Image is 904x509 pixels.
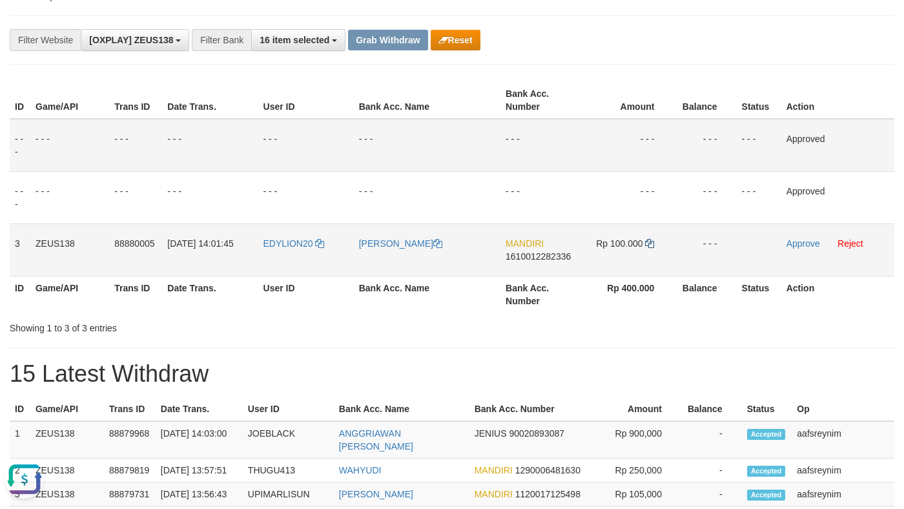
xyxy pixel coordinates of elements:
td: Rp 250,000 [593,459,681,483]
th: User ID [258,82,354,119]
a: Reject [837,238,863,249]
th: ID [10,276,30,313]
td: [DATE] 13:57:51 [156,459,243,483]
span: Accepted [747,429,786,440]
th: Bank Acc. Number [500,276,580,313]
td: JOEBLACK [243,421,334,459]
th: Op [792,397,894,421]
td: 88879731 [104,483,156,506]
button: [OXPLAY] ZEUS138 [81,29,189,51]
h1: 15 Latest Withdraw [10,361,894,387]
td: - - - [673,119,736,172]
th: Action [781,276,894,313]
th: ID [10,397,30,421]
td: aafsreynim [792,459,894,483]
span: 88880005 [114,238,154,249]
th: Amount [593,397,681,421]
th: Balance [681,397,742,421]
td: ZEUS138 [30,421,104,459]
th: Balance [673,276,736,313]
div: Showing 1 to 3 of 3 entries [10,317,367,335]
td: - - - [737,119,781,172]
td: ZEUS138 [30,483,104,506]
th: Bank Acc. Name [354,276,500,313]
a: Copy 100000 to clipboard [645,238,654,249]
td: - - - [737,171,781,223]
th: ID [10,82,30,119]
span: Accepted [747,490,786,501]
a: [PERSON_NAME] [339,489,413,499]
td: Approved [781,119,894,172]
th: Rp 400.000 [580,276,673,313]
td: - - - [673,171,736,223]
span: Accepted [747,466,786,477]
td: [DATE] 13:56:43 [156,483,243,506]
th: Trans ID [104,397,156,421]
span: MANDIRI [475,489,513,499]
td: - [681,421,742,459]
button: 16 item selected [251,29,345,51]
a: ANGGRIAWAN [PERSON_NAME] [339,428,413,452]
td: - - - [30,119,109,172]
th: Bank Acc. Name [334,397,469,421]
td: - - - [109,171,162,223]
a: WAHYUDI [339,465,382,475]
td: 88879819 [104,459,156,483]
td: [DATE] 14:03:00 [156,421,243,459]
span: Copy 1120017125498 to clipboard [515,489,580,499]
td: Rp 105,000 [593,483,681,506]
td: ZEUS138 [30,459,104,483]
th: User ID [258,276,354,313]
td: - - - [354,171,500,223]
div: Filter Website [10,29,81,51]
td: - [681,459,742,483]
td: - - - [673,223,736,276]
th: Date Trans. [156,397,243,421]
th: Status [742,397,792,421]
span: Rp 100.000 [596,238,642,249]
button: Grab Withdraw [348,30,427,50]
th: User ID [243,397,334,421]
span: JENIUS [475,428,507,439]
td: - - - [500,171,580,223]
span: [DATE] 14:01:45 [167,238,233,249]
td: ZEUS138 [30,223,109,276]
td: - - - [162,171,258,223]
th: Game/API [30,397,104,421]
button: Reset [431,30,480,50]
td: - [681,483,742,506]
td: - - - [10,119,30,172]
button: Open LiveChat chat widget [5,5,44,44]
td: - - - [580,119,673,172]
td: UPIMARLISUN [243,483,334,506]
td: 1 [10,421,30,459]
th: Status [737,276,781,313]
th: Amount [580,82,673,119]
th: Date Trans. [162,276,258,313]
a: Approve [786,238,820,249]
td: Approved [781,171,894,223]
td: - - - [162,119,258,172]
td: aafsreynim [792,421,894,459]
span: MANDIRI [475,465,513,475]
span: MANDIRI [506,238,544,249]
td: - - - [109,119,162,172]
td: THUGU413 [243,459,334,483]
td: - - - [258,171,354,223]
td: - - - [258,119,354,172]
span: Copy 1290006481630 to clipboard [515,465,580,475]
td: - - - [580,171,673,223]
div: Filter Bank [192,29,251,51]
th: Bank Acc. Number [469,397,593,421]
th: Balance [673,82,736,119]
span: EDYLION20 [263,238,313,249]
th: Trans ID [109,82,162,119]
td: - - - [500,119,580,172]
td: 3 [10,223,30,276]
th: Bank Acc. Number [500,82,580,119]
td: - - - [354,119,500,172]
a: EDYLION20 [263,238,325,249]
span: [OXPLAY] ZEUS138 [89,35,173,45]
td: aafsreynim [792,483,894,506]
td: - - - [30,171,109,223]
